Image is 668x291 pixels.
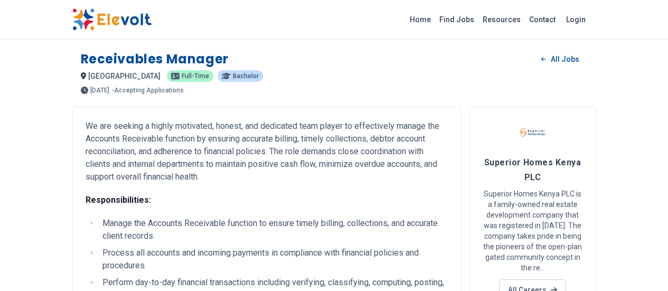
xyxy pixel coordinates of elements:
[520,120,546,146] img: Superior Homes Kenya PLC
[478,11,525,28] a: Resources
[81,51,229,68] h1: Receivables Manager
[560,9,592,30] a: Login
[533,51,587,67] a: All Jobs
[525,11,560,28] a: Contact
[483,189,583,273] p: Superior Homes Kenya PLC is a family-owned real estate development company that was registered in...
[406,11,435,28] a: Home
[233,73,259,79] span: Bachelor
[111,87,184,93] p: - Accepting Applications
[435,11,478,28] a: Find Jobs
[99,247,448,272] li: Process all accounts and incoming payments in compliance with financial policies and procedures.
[182,73,209,79] span: Full-time
[484,157,581,182] span: Superior Homes Kenya PLC
[88,72,161,80] span: [GEOGRAPHIC_DATA]
[72,8,152,31] img: Elevolt
[90,87,109,93] span: [DATE]
[99,217,448,242] li: Manage the Accounts Receivable function to ensure timely billing, collections, and accurate clien...
[86,195,151,205] strong: Responsibilities:
[86,120,448,183] p: We are seeking a highly motivated, honest, and dedicated team player to effectively manage the Ac...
